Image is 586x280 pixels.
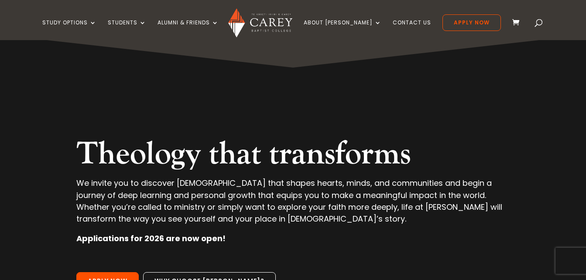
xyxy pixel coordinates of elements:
img: Carey Baptist College [228,8,292,38]
h2: Theology that transforms [76,135,510,177]
a: Alumni & Friends [158,20,219,40]
a: Students [108,20,146,40]
a: About [PERSON_NAME] [304,20,381,40]
a: Study Options [42,20,96,40]
a: Apply Now [442,14,501,31]
strong: Applications for 2026 are now open! [76,233,226,244]
p: We invite you to discover [DEMOGRAPHIC_DATA] that shapes hearts, minds, and communities and begin... [76,177,510,232]
a: Contact Us [393,20,431,40]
